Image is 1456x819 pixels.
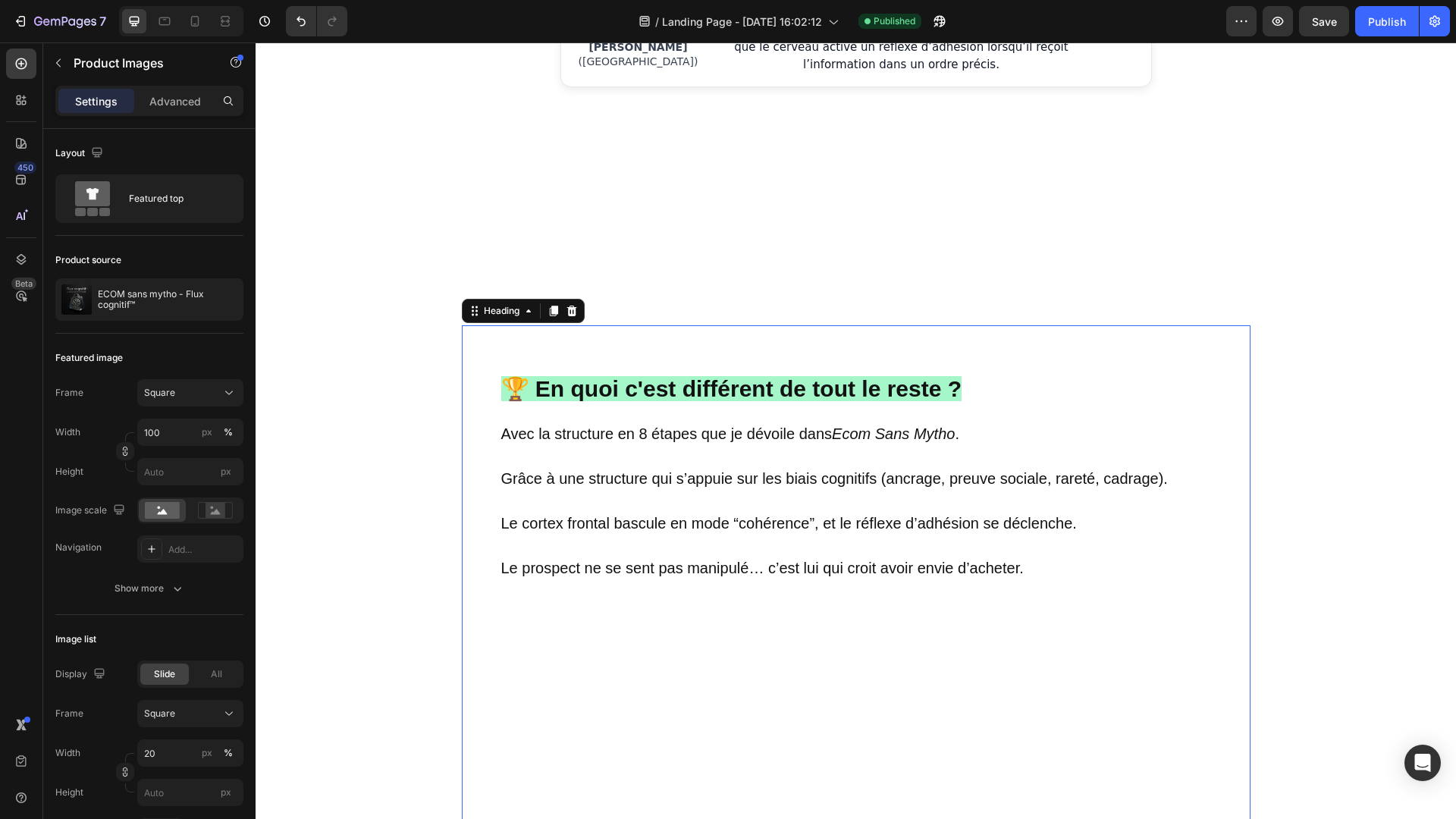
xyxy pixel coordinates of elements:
span: Le cortex frontal bascule en mode “cohérence”, et le réflexe d’adhésion se déclenche. [246,472,821,489]
span: Square [144,386,175,400]
button: px [219,744,237,762]
strong: 🏆 En quoi c'est différent de tout le reste ? [246,334,707,359]
div: Featured image [55,351,123,365]
input: px% [137,419,243,446]
div: px [202,425,212,439]
span: px [221,786,231,798]
div: Show more [115,581,185,596]
span: All [211,667,222,681]
div: Display [55,664,108,685]
p: Advanced [149,93,201,109]
button: px [219,423,237,441]
label: Frame [55,386,83,400]
span: / [655,14,659,30]
label: Width [55,425,80,439]
div: Featured top [129,181,221,216]
div: Image list [55,632,96,646]
label: Height [55,786,83,799]
p: Settings [75,93,118,109]
span: Published [874,14,915,28]
div: px [202,746,212,760]
button: Show more [55,575,243,602]
span: Save [1312,15,1337,28]
i: Ecom Sans Mytho [576,383,699,400]
span: Grâce à une structure qui s’appuie sur les biais cognitifs (ancrage, preuve sociale, rareté, cadr... [246,428,912,444]
div: Publish [1368,14,1406,30]
div: Add... [168,543,240,557]
span: Le prospect ne se sent pas manipulé… c’est lui qui croit avoir envie d’acheter. [246,517,768,534]
button: 7 [6,6,113,36]
div: Beta [11,278,36,290]
div: Undo/Redo [286,6,347,36]
span: Avec la structure en 8 étapes que je dévoile dans . [246,383,704,400]
iframe: Design area [256,42,1456,819]
label: Height [55,465,83,479]
span: Slide [154,667,175,681]
input: px [137,779,243,806]
label: Width [55,746,80,760]
span: px [221,466,231,477]
div: Image scale [55,500,128,521]
div: % [224,746,233,760]
input: px% [137,739,243,767]
div: % [224,425,233,439]
div: Heading [225,262,267,275]
p: Product Images [74,54,202,72]
button: Publish [1355,6,1419,36]
div: 450 [14,162,36,174]
button: % [198,744,216,762]
div: Open Intercom Messenger [1404,745,1441,781]
button: Square [137,379,243,406]
label: Frame [55,707,83,720]
input: px [137,458,243,485]
span: Square [144,707,175,720]
p: 7 [99,12,106,30]
img: product feature img [61,284,92,315]
span: Landing Page - [DATE] 16:02:12 [662,14,822,30]
button: Save [1299,6,1349,36]
div: Layout [55,143,106,164]
div: Navigation [55,541,102,554]
span: ([GEOGRAPHIC_DATA]) [322,13,442,25]
div: Product source [55,253,121,267]
button: % [198,423,216,441]
p: ECOM sans mytho - Flux cognitif™ [98,289,237,310]
button: Square [137,700,243,727]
